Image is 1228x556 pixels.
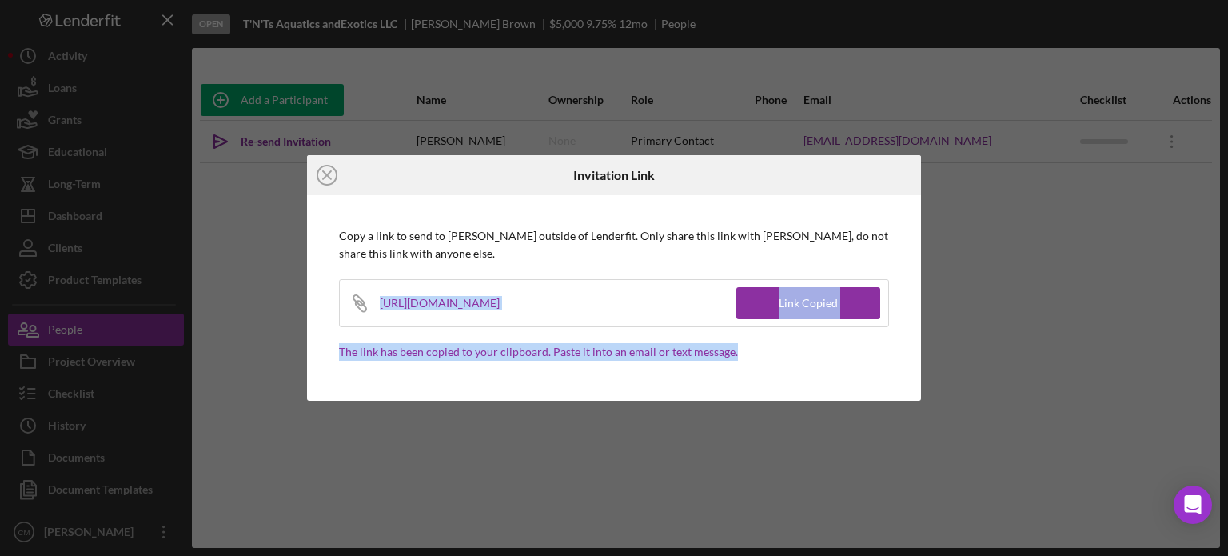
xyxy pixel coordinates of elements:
[380,280,520,326] div: [URL][DOMAIN_NAME]
[339,343,889,361] p: The link has been copied to your clipboard. Paste it into an email or text message.
[339,227,889,263] p: Copy a link to send to [PERSON_NAME] outside of Lenderfit. Only share this link with [PERSON_NAME...
[736,287,880,319] button: Link Copied
[1174,486,1212,524] div: Open Intercom Messenger
[779,287,838,319] div: Link Copied
[573,168,655,182] h6: Invitation Link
